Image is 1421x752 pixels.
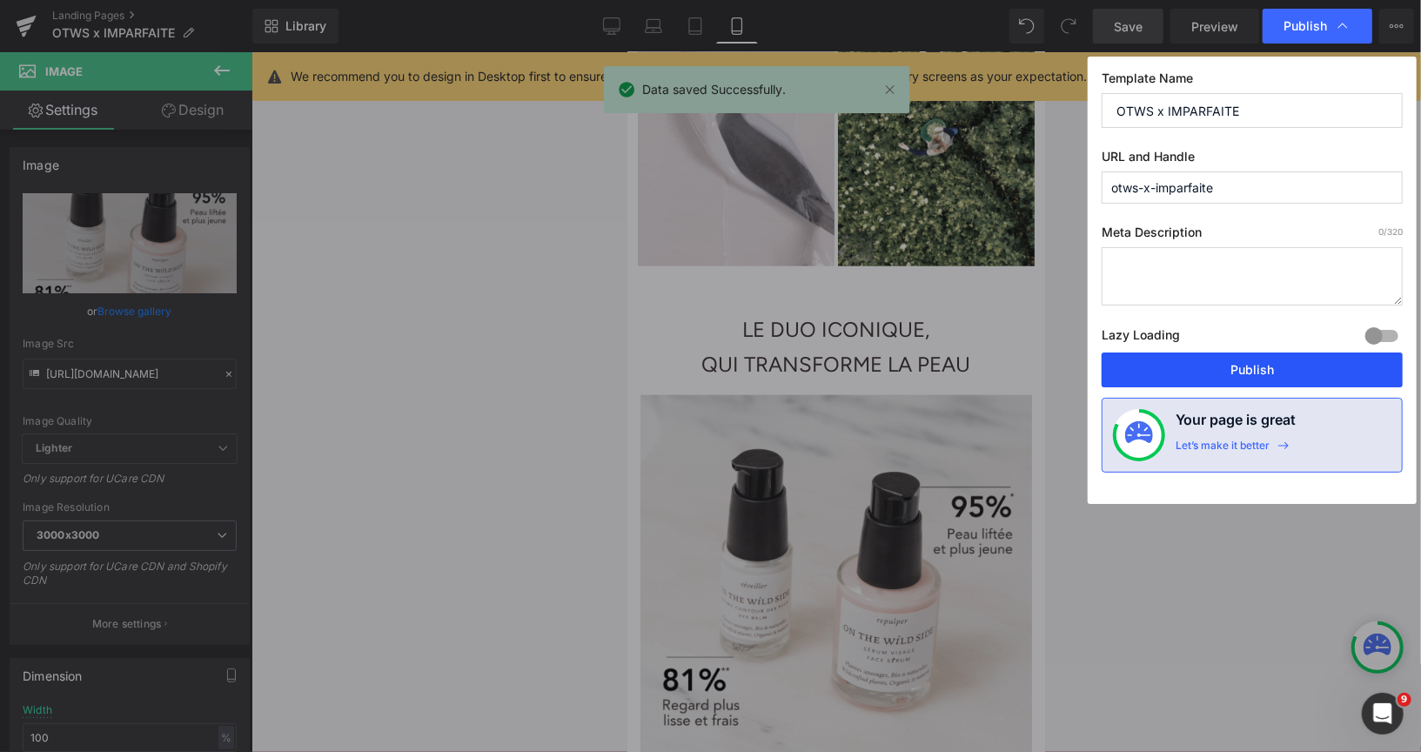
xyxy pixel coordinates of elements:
[1398,693,1411,707] span: 9
[1362,693,1404,735] iframe: Intercom live chat
[1102,149,1403,171] label: URL and Handle
[1284,18,1327,34] span: Publish
[1176,409,1296,439] h4: Your page is great
[1378,226,1384,237] span: 0
[1102,352,1403,387] button: Publish
[13,295,405,330] h1: QUI TRANSFORME LA PEAU
[1102,225,1403,247] label: Meta Description
[1378,226,1403,237] span: /320
[13,260,405,295] h1: LE DUO ICONIQUE,
[1102,70,1403,93] label: Template Name
[1125,421,1153,449] img: onboarding-status.svg
[1102,324,1180,352] label: Lazy Loading
[1176,439,1270,461] div: Let’s make it better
